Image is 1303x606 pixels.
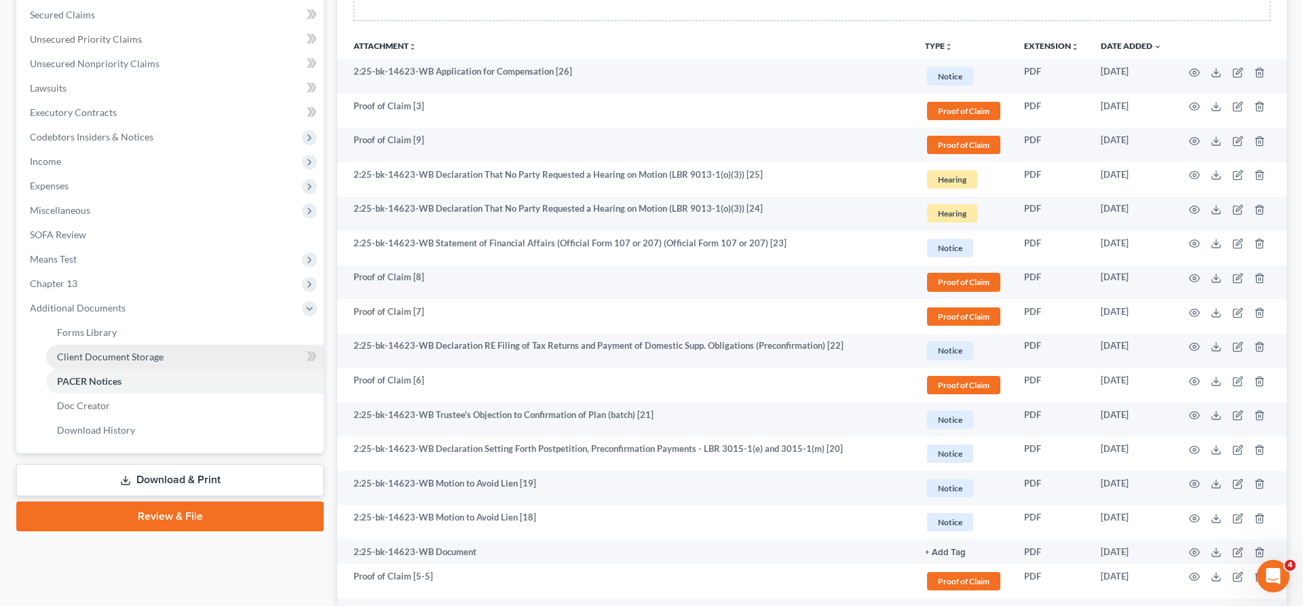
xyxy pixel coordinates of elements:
[16,464,324,496] a: Download & Print
[927,273,1000,291] span: Proof of Claim
[925,202,1002,225] a: Hearing
[337,539,914,564] td: 2:25-bk-14623-WB Document
[927,204,977,223] span: Hearing
[1013,231,1090,265] td: PDF
[30,58,159,69] span: Unsecured Nonpriority Claims
[927,307,1000,326] span: Proof of Claim
[925,271,1002,293] a: Proof of Claim
[1013,539,1090,564] td: PDF
[1090,59,1173,94] td: [DATE]
[925,546,1002,558] a: + Add Tag
[1090,231,1173,265] td: [DATE]
[925,42,953,51] button: TYPEunfold_more
[1013,368,1090,402] td: PDF
[927,479,973,497] span: Notice
[925,477,1002,499] a: Notice
[1013,471,1090,506] td: PDF
[337,299,914,334] td: Proof of Claim [7]
[927,67,973,86] span: Notice
[927,102,1000,120] span: Proof of Claim
[1013,436,1090,471] td: PDF
[1013,94,1090,128] td: PDF
[337,265,914,300] td: Proof of Claim [8]
[925,339,1002,362] a: Notice
[1101,41,1162,51] a: Date Added expand_more
[1090,471,1173,506] td: [DATE]
[1090,265,1173,300] td: [DATE]
[1090,299,1173,334] td: [DATE]
[925,409,1002,431] a: Notice
[30,302,126,314] span: Additional Documents
[1090,368,1173,402] td: [DATE]
[1090,436,1173,471] td: [DATE]
[30,204,90,216] span: Miscellaneous
[1090,128,1173,162] td: [DATE]
[925,548,966,557] button: + Add Tag
[337,128,914,162] td: Proof of Claim [9]
[19,223,324,247] a: SOFA Review
[1090,94,1173,128] td: [DATE]
[1013,265,1090,300] td: PDF
[19,76,324,100] a: Lawsuits
[1257,560,1289,592] iframe: Intercom live chat
[337,436,914,471] td: 2:25-bk-14623-WB Declaration Setting Forth Postpetition, Preconfirmation Payments - LBR 3015-1(e)...
[925,65,1002,88] a: Notice
[19,27,324,52] a: Unsecured Priority Claims
[30,33,142,45] span: Unsecured Priority Claims
[57,424,135,436] span: Download History
[337,505,914,539] td: 2:25-bk-14623-WB Motion to Avoid Lien [18]
[1013,402,1090,437] td: PDF
[337,402,914,437] td: 2:25-bk-14623-WB Trustee's Objection to Confirmation of Plan (batch) [21]
[30,82,67,94] span: Lawsuits
[337,564,914,599] td: Proof of Claim [5-5]
[30,278,77,289] span: Chapter 13
[1013,197,1090,231] td: PDF
[30,253,77,265] span: Means Test
[1090,539,1173,564] td: [DATE]
[927,376,1000,394] span: Proof of Claim
[337,94,914,128] td: Proof of Claim [3]
[337,231,914,265] td: 2:25-bk-14623-WB Statement of Financial Affairs (Official Form 107 or 207) (Official Form 107 or ...
[927,411,973,429] span: Notice
[46,369,324,394] a: PACER Notices
[354,41,417,51] a: Attachmentunfold_more
[925,511,1002,533] a: Notice
[925,134,1002,156] a: Proof of Claim
[1013,505,1090,539] td: PDF
[1090,334,1173,368] td: [DATE]
[337,162,914,197] td: 2:25-bk-14623-WB Declaration That No Party Requested a Hearing on Motion (LBR 9013-1(o)(3)) [25]
[30,131,153,143] span: Codebtors Insiders & Notices
[1090,162,1173,197] td: [DATE]
[927,136,1000,154] span: Proof of Claim
[46,418,324,442] a: Download History
[927,170,977,189] span: Hearing
[1013,299,1090,334] td: PDF
[1285,560,1296,571] span: 4
[337,368,914,402] td: Proof of Claim [6]
[30,180,69,191] span: Expenses
[927,341,973,360] span: Notice
[1013,564,1090,599] td: PDF
[409,43,417,51] i: unfold_more
[925,305,1002,328] a: Proof of Claim
[1090,402,1173,437] td: [DATE]
[46,394,324,418] a: Doc Creator
[1013,162,1090,197] td: PDF
[46,345,324,369] a: Client Document Storage
[927,239,973,257] span: Notice
[57,400,110,411] span: Doc Creator
[1090,197,1173,231] td: [DATE]
[1013,334,1090,368] td: PDF
[1090,564,1173,599] td: [DATE]
[16,501,324,531] a: Review & File
[1154,43,1162,51] i: expand_more
[337,471,914,506] td: 2:25-bk-14623-WB Motion to Avoid Lien [19]
[1071,43,1079,51] i: unfold_more
[925,442,1002,465] a: Notice
[1013,59,1090,94] td: PDF
[19,100,324,125] a: Executory Contracts
[927,513,973,531] span: Notice
[30,229,86,240] span: SOFA Review
[19,3,324,27] a: Secured Claims
[19,52,324,76] a: Unsecured Nonpriority Claims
